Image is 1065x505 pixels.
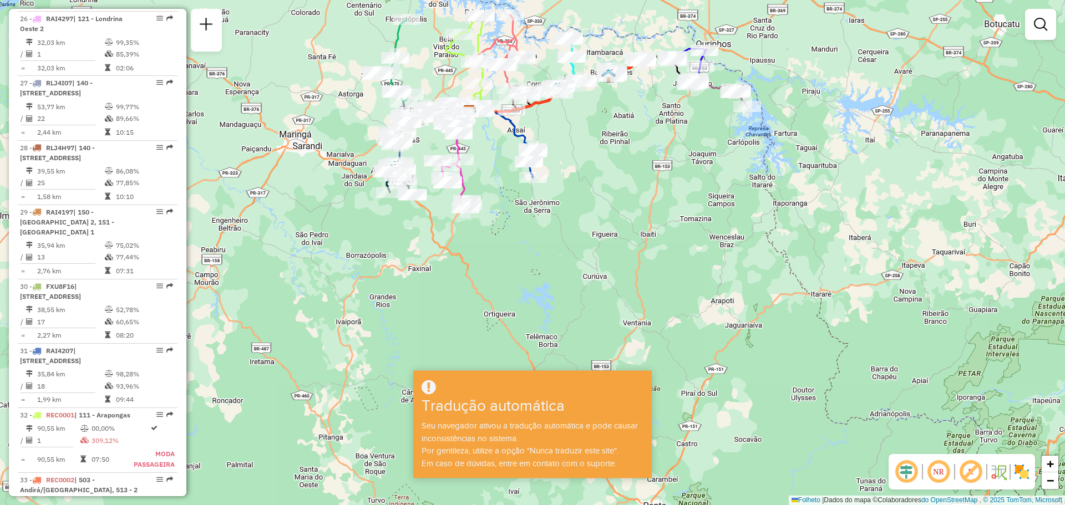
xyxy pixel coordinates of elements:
[893,458,920,485] span: Deslocamento ocular
[116,178,139,187] font: 77,85%
[921,496,1062,504] a: do OpenStreetMap , © 2025 TomTom, Microsoft
[990,463,1007,481] img: Fluxo de ruas
[166,283,173,289] em: Rota exportada
[26,50,33,57] i: Total de Atividades
[166,476,173,483] em: Rota exportada
[105,396,110,402] i: Tempo total em rota
[21,317,23,325] font: /
[156,347,163,354] em: Opções
[20,476,32,484] font: 33 -
[166,144,173,151] em: Rota exportada
[105,267,110,274] i: Tempo total em rota
[20,346,81,365] font: | [STREET_ADDRESS]
[26,103,33,110] i: Distância Total
[46,282,74,290] font: FXU8F16
[26,242,33,248] i: Distância Total
[21,395,25,404] font: =
[37,253,45,261] font: 13
[37,455,65,463] font: 90,55 km
[21,455,25,463] font: =
[1042,472,1058,489] a: Diminuir o zoom
[92,455,109,463] font: 07:50
[21,253,23,261] font: /
[156,411,163,418] em: Opções
[957,458,984,485] span: Exibir rótulo
[105,318,113,325] i: % de utilização da cubagem
[116,395,134,404] font: 09:44
[37,167,65,175] font: 39,55 km
[384,164,399,178] img: 709 UDC Light Apucarana
[1042,456,1058,472] a: Ampliar
[46,346,73,355] font: RAI4207
[92,436,119,445] font: 309,12%
[105,103,113,110] i: % de utilização do peso
[37,331,61,339] font: 2,27 km
[46,411,74,419] font: REC0001
[21,331,25,339] font: =
[166,347,173,354] em: Rota exportada
[156,15,163,22] em: Opções
[116,331,134,339] font: 08:20
[116,370,139,378] font: 98,28%
[74,411,130,419] font: | 111 - Arapongas
[792,496,820,504] a: Folheto
[195,13,217,38] a: Nova sessão e pesquisa
[156,283,163,289] em: Opções
[21,63,25,72] font: =
[422,397,565,415] font: Tradução automática
[116,63,134,72] font: 02:06
[46,144,74,152] font: RLJ4H97
[1029,13,1052,35] a: Filtros de exibição
[116,253,139,261] font: 77,44%
[37,38,65,47] font: 32,03 km
[105,39,113,45] i: % de utilização do peso
[46,14,73,23] font: RAI4297
[92,424,115,432] font: 00,00%
[37,267,61,275] font: 2,76 km
[387,160,402,175] img: PA - Apucarana
[80,456,86,462] i: Tempo total em rota
[824,496,878,504] font: Dados do mapa ©
[116,241,139,249] font: 75,02%
[1047,473,1054,487] font: −
[80,425,89,432] i: % de utilização do peso
[80,437,89,443] i: % de utilização da cubagem
[105,242,113,248] i: % de utilização do peso
[26,167,33,174] i: Distância Total
[166,208,173,215] em: Rota exportada
[26,39,33,45] i: Distância Total
[37,178,45,187] font: 25
[549,82,563,96] img: Cornélio Procópio
[105,50,113,57] i: % de utilização da cubagem
[26,370,33,377] i: Distância Total
[46,208,73,216] font: RAI4197
[116,103,139,111] font: 99,77%
[37,114,45,123] font: 22
[116,192,134,201] font: 10:10
[20,476,138,504] font: | 503 - Andirá/[GEOGRAPHIC_DATA], 513 - 2 Sta. [PERSON_NAME]
[1013,463,1031,481] img: Exibir/Ocultar setores
[37,192,61,201] font: 1,58 km
[116,317,139,325] font: 60,65%
[37,305,65,314] font: 38,55 km
[26,306,33,313] i: Distância Total
[1047,457,1054,471] font: +
[20,282,81,300] font: | [STREET_ADDRESS]
[105,64,110,71] i: Tempo total em rota
[156,476,163,483] em: Opções
[422,446,618,455] font: Por gentileza, utilize a opção "Nunca traduzir este site".
[166,79,173,86] em: Rota exportada
[26,425,33,432] i: Distância Total
[37,50,41,58] font: 1
[116,167,139,175] font: 86,08%
[26,115,33,122] i: Total de Atividades
[20,208,32,216] font: 29 -
[440,108,454,123] img: Warecloud Londrina II
[20,411,32,419] font: 32 -
[105,382,113,389] i: % de utilização da cubagem
[26,437,33,443] i: Total de Atividades
[37,382,45,390] font: 18
[21,50,23,58] font: /
[26,382,33,389] i: Total de Atividades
